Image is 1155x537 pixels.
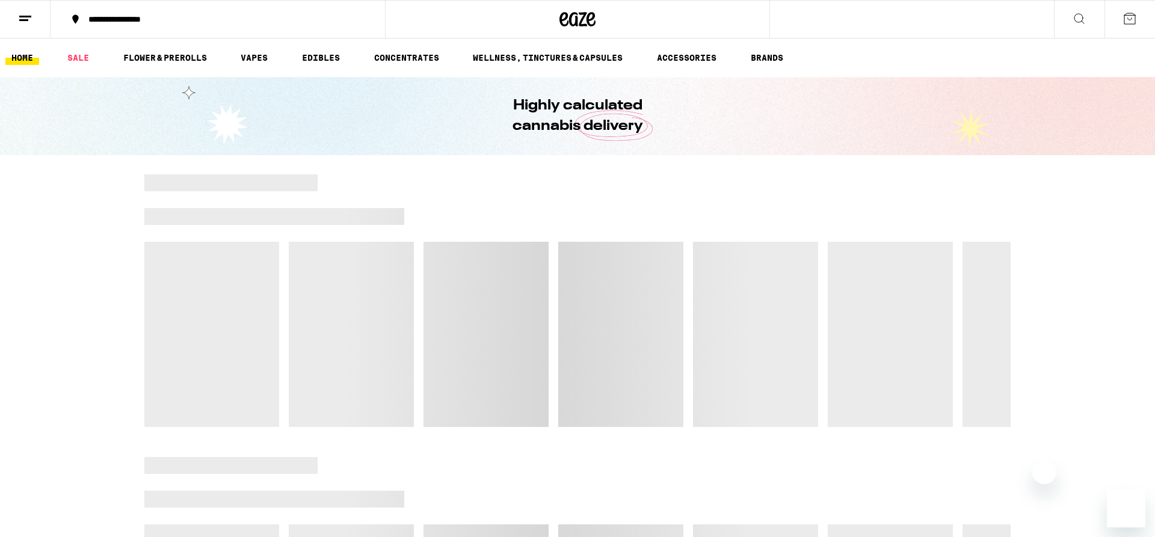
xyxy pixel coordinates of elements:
a: ACCESSORIES [651,51,722,65]
iframe: Close message [1032,460,1056,484]
a: EDIBLES [296,51,346,65]
a: CONCENTRATES [368,51,445,65]
h1: Highly calculated cannabis delivery [478,96,677,137]
a: BRANDS [745,51,789,65]
a: WELLNESS, TINCTURES & CAPSULES [467,51,629,65]
a: SALE [61,51,95,65]
a: HOME [5,51,39,65]
iframe: Button to launch messaging window [1107,489,1145,527]
a: FLOWER & PREROLLS [117,51,213,65]
a: VAPES [235,51,274,65]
